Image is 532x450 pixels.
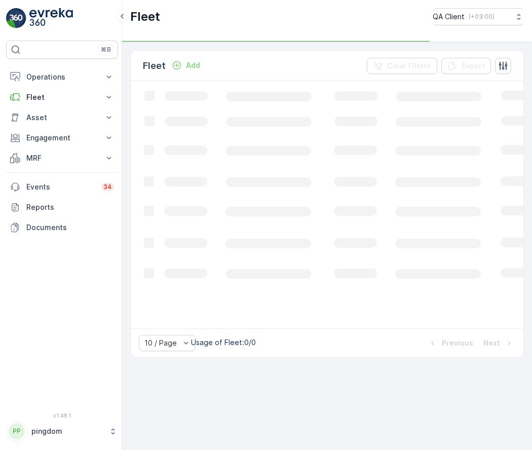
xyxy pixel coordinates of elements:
[26,133,98,143] p: Engagement
[26,222,114,233] p: Documents
[26,182,95,192] p: Events
[26,113,98,123] p: Asset
[130,9,160,25] p: Fleet
[143,59,166,73] p: Fleet
[6,413,118,419] span: v 1.48.1
[103,183,112,191] p: 34
[433,8,524,25] button: QA Client(+03:00)
[427,337,474,349] button: Previous
[6,217,118,238] a: Documents
[191,337,256,348] p: Usage of Fleet : 0/0
[6,421,118,442] button: PPpingdom
[6,128,118,148] button: Engagement
[101,46,111,54] p: ⌘B
[6,177,118,197] a: Events34
[168,59,204,71] button: Add
[6,197,118,217] a: Reports
[433,12,465,22] p: QA Client
[462,61,485,71] p: Export
[26,202,114,212] p: Reports
[483,338,500,348] p: Next
[387,61,431,71] p: Clear Filters
[6,87,118,107] button: Fleet
[367,58,437,74] button: Clear Filters
[26,72,98,82] p: Operations
[31,426,104,436] p: pingdom
[6,8,26,28] img: logo
[6,67,118,87] button: Operations
[29,8,73,28] img: logo_light-DOdMpM7g.png
[441,58,491,74] button: Export
[482,337,515,349] button: Next
[9,423,25,439] div: PP
[442,338,473,348] p: Previous
[26,153,98,163] p: MRF
[469,13,495,21] p: ( +03:00 )
[186,60,200,70] p: Add
[6,107,118,128] button: Asset
[6,148,118,168] button: MRF
[26,92,98,102] p: Fleet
